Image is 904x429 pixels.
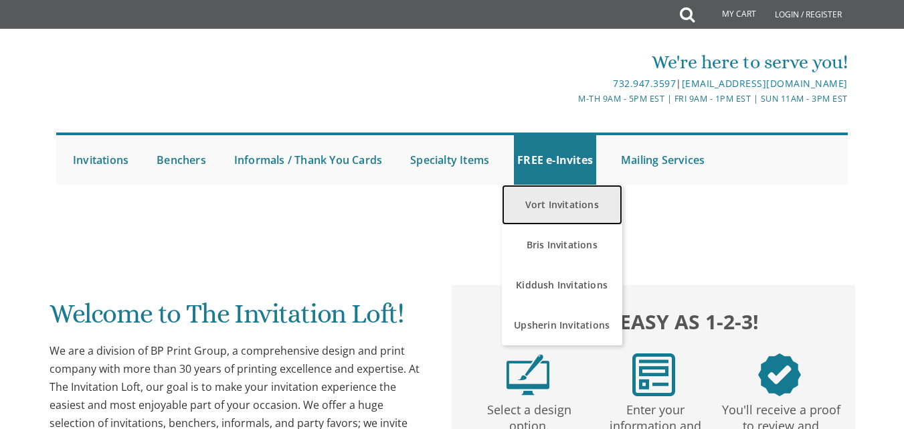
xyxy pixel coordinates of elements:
a: FREE e-Invites [514,135,596,185]
div: We're here to serve you! [321,49,848,76]
h2: It's as easy as 1-2-3! [465,307,842,337]
div: M-Th 9am - 5pm EST | Fri 9am - 1pm EST | Sun 11am - 3pm EST [321,92,848,106]
a: Vort Invitations [502,185,622,225]
a: [EMAIL_ADDRESS][DOMAIN_NAME] [682,77,848,90]
a: Specialty Items [407,135,492,185]
a: Invitations [70,135,132,185]
img: step2.png [632,353,675,396]
a: Benchers [153,135,209,185]
h1: Welcome to The Invitation Loft! [50,299,427,339]
img: step3.png [758,353,801,396]
a: Bris Invitations [502,225,622,265]
a: Mailing Services [618,135,708,185]
a: My Cart [693,1,765,28]
a: Upsherin Invitations [502,305,622,345]
img: step1.png [507,353,549,396]
a: 732.947.3597 [613,77,676,90]
a: Informals / Thank You Cards [231,135,385,185]
div: | [321,76,848,92]
a: Kiddush Invitations [502,265,622,305]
